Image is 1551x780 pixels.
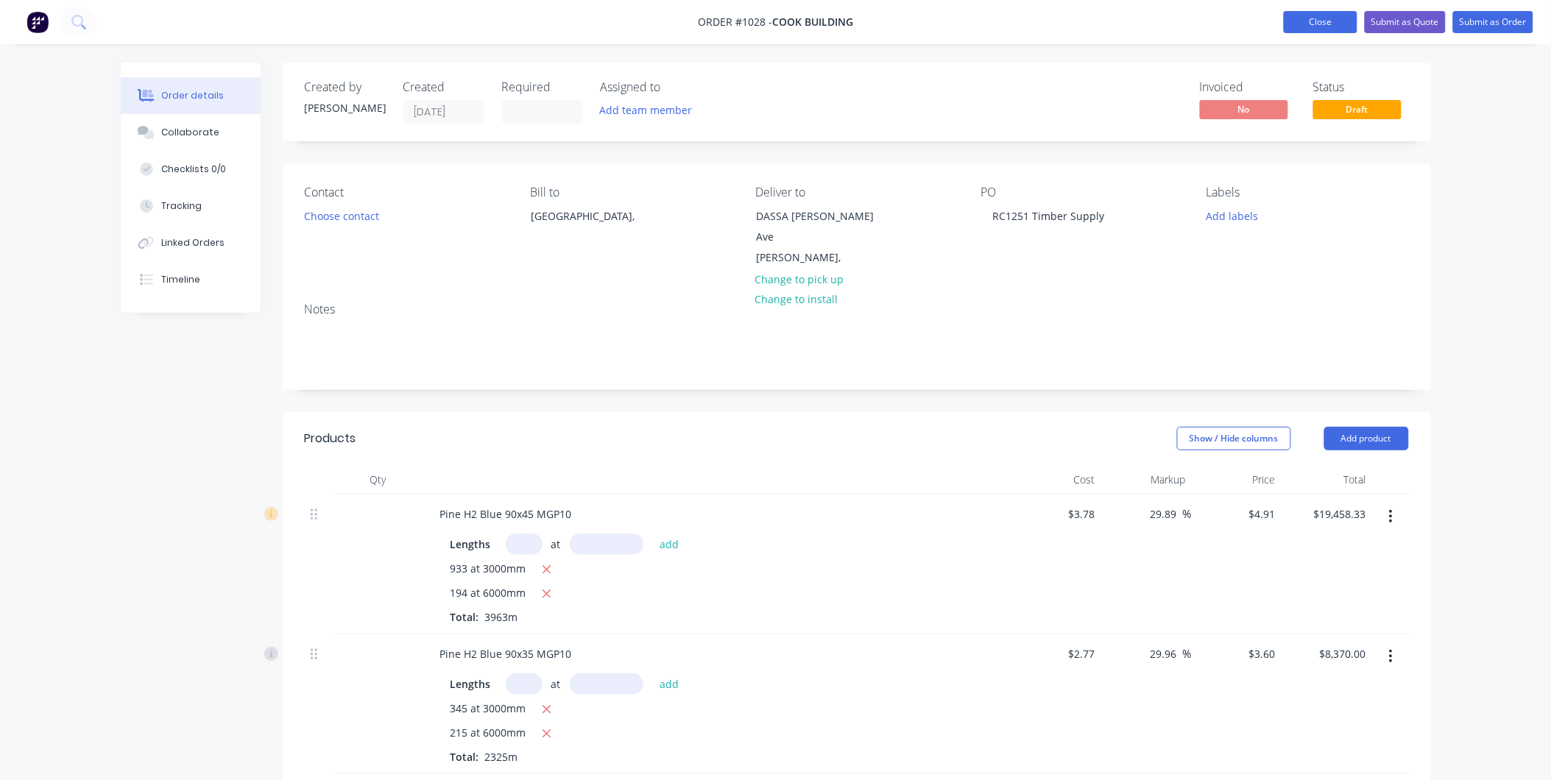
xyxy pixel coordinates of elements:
[403,80,484,94] div: Created
[305,430,356,447] div: Products
[1011,465,1102,494] div: Cost
[551,536,561,552] span: at
[479,610,524,624] span: 3963m
[652,673,687,693] button: add
[1183,506,1192,522] span: %
[981,205,1117,227] div: RC1251 Timber Supply
[1200,100,1288,118] span: No
[1183,645,1192,662] span: %
[451,725,526,743] span: 215 at 6000mm
[502,80,583,94] div: Required
[747,269,852,288] button: Change to pick up
[121,151,261,188] button: Checklists 0/0
[121,77,261,114] button: Order details
[296,205,386,225] button: Choose contact
[698,15,772,29] span: Order #1028 -
[1200,80,1296,94] div: Invoiced
[592,100,700,120] button: Add team member
[121,188,261,224] button: Tracking
[428,503,584,525] div: Pine H2 Blue 90x45 MGP10
[305,100,386,116] div: [PERSON_NAME]
[1282,465,1372,494] div: Total
[121,224,261,261] button: Linked Orders
[27,11,49,33] img: Factory
[1453,11,1533,33] button: Submit as Order
[305,80,386,94] div: Created by
[451,750,479,764] span: Total:
[161,236,225,249] div: Linked Orders
[1101,465,1192,494] div: Markup
[161,126,219,139] div: Collaborate
[747,289,846,309] button: Change to install
[451,676,491,692] span: Lengths
[451,701,526,719] span: 345 at 3000mm
[518,205,665,252] div: [GEOGRAPHIC_DATA],
[479,750,524,764] span: 2325m
[121,261,261,298] button: Timeline
[121,114,261,151] button: Collaborate
[428,643,584,664] div: Pine H2 Blue 90x35 MGP10
[161,199,202,213] div: Tracking
[530,185,732,199] div: Bill to
[652,533,687,553] button: add
[1198,205,1266,225] button: Add labels
[451,536,491,552] span: Lengths
[772,15,853,29] span: Cook Building
[161,273,200,286] div: Timeline
[1192,465,1282,494] div: Price
[601,80,748,94] div: Assigned to
[451,585,526,603] span: 194 at 6000mm
[305,185,506,199] div: Contact
[1324,427,1409,450] button: Add product
[756,247,878,268] div: [PERSON_NAME],
[334,465,423,494] div: Qty
[1365,11,1446,33] button: Submit as Quote
[1284,11,1357,33] button: Close
[1313,100,1402,118] span: Draft
[551,676,561,692] span: at
[451,561,526,579] span: 933 at 3000mm
[1313,80,1409,94] div: Status
[755,185,957,199] div: Deliver to
[601,100,701,120] button: Add team member
[743,205,891,269] div: DASSA [PERSON_NAME] Ave[PERSON_NAME],
[305,302,1409,316] div: Notes
[531,206,653,227] div: [GEOGRAPHIC_DATA],
[451,610,479,624] span: Total:
[981,185,1183,199] div: PO
[161,163,226,176] div: Checklists 0/0
[1206,185,1408,199] div: Labels
[756,206,878,247] div: DASSA [PERSON_NAME] Ave
[161,89,224,102] div: Order details
[1177,427,1291,450] button: Show / Hide columns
